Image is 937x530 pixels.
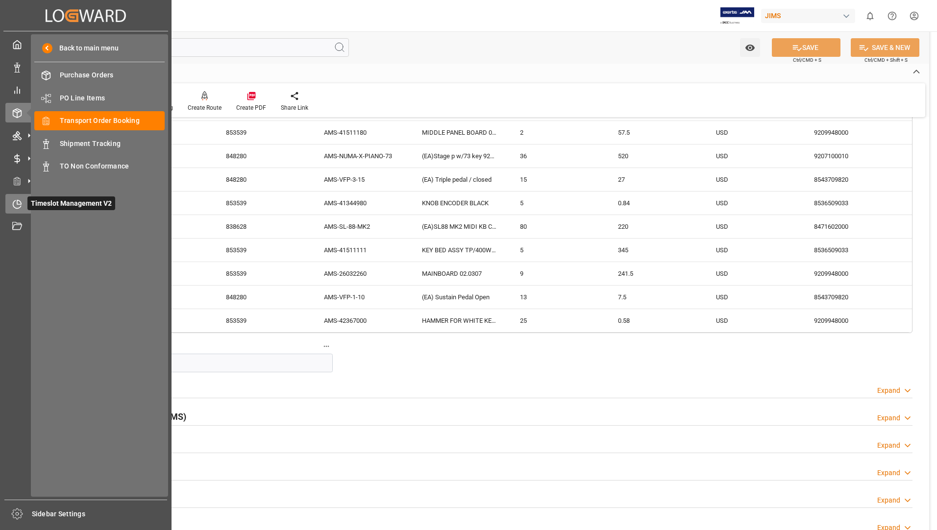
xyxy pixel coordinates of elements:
[740,38,760,57] button: open menu
[236,103,266,112] div: Create PDF
[5,57,166,76] a: Data Management
[34,88,165,107] a: PO Line Items
[34,157,165,176] a: TO Non Conformance
[877,440,900,451] div: Expand
[606,309,704,332] div: 0.58
[704,239,802,262] div: USD
[606,121,704,144] div: 57.5
[32,509,168,519] span: Sidebar Settings
[508,192,606,215] div: 5
[410,239,508,262] div: KEY BED ASSY TP/400W 02.0309
[312,168,410,191] div: AMS-VFP-3-15
[320,340,333,353] button: No Of Lines
[34,134,165,153] a: Shipment Tracking
[281,103,308,112] div: Share Link
[312,262,410,285] div: AMS-26032260
[802,239,900,262] div: 8536509033
[410,286,508,309] div: (EA) Sustain Pedal Open
[60,161,165,171] span: TO Non Conformance
[877,495,900,506] div: Expand
[704,262,802,285] div: USD
[720,7,754,24] img: Exertis%20JAM%20-%20Email%20Logo.jpg_1722504956.jpg
[214,309,312,332] div: 853539
[761,9,855,23] div: JIMS
[859,5,881,27] button: show 0 new notifications
[508,239,606,262] div: 5
[312,192,410,215] div: AMS-41344980
[606,192,704,215] div: 0.84
[45,38,349,57] input: Search Fields
[214,168,312,191] div: 848280
[606,286,704,309] div: 7.5
[802,309,900,332] div: 9209948000
[704,145,802,168] div: USD
[60,70,165,80] span: Purchase Orders
[312,309,410,332] div: AMS-42367000
[508,121,606,144] div: 2
[34,66,165,85] a: Purchase Orders
[214,262,312,285] div: 853539
[214,121,312,144] div: 853539
[802,192,900,215] div: 8536509033
[60,116,165,126] span: Transport Order Booking
[802,168,900,191] div: 8543709820
[312,145,410,168] div: AMS-NUMA-X-PIANO-73
[606,168,704,191] div: 27
[5,35,166,54] a: My Cockpit
[214,192,312,215] div: 853539
[508,215,606,238] div: 80
[704,215,802,238] div: USD
[704,309,802,332] div: USD
[606,215,704,238] div: 220
[312,215,410,238] div: AMS-SL-88-MK2
[34,111,165,130] a: Transport Order Booking
[881,5,903,27] button: Help Center
[410,145,508,168] div: (EA)Stage p w/73 key 92674010
[60,93,165,103] span: PO Line Items
[27,196,115,210] span: Timeslot Management V2
[606,145,704,168] div: 520
[188,103,222,112] div: Create Route
[802,121,900,144] div: 9209948000
[704,286,802,309] div: USD
[508,168,606,191] div: 15
[606,239,704,262] div: 345
[312,239,410,262] div: AMS-41511111
[5,194,166,213] a: Timeslot Management V2Timeslot Management V2
[877,468,900,478] div: Expand
[508,262,606,285] div: 9
[410,168,508,191] div: (EA) Triple pedal / closed
[60,139,165,149] span: Shipment Tracking
[802,215,900,238] div: 8471602000
[5,80,166,99] a: My Reports
[410,262,508,285] div: MAINBOARD 02.0307
[214,239,312,262] div: 853539
[508,145,606,168] div: 36
[410,192,508,215] div: KNOB ENCODER BLACK
[877,413,900,423] div: Expand
[52,43,119,53] span: Back to main menu
[704,192,802,215] div: USD
[851,38,919,57] button: SAVE & NEW
[877,385,900,396] div: Expand
[410,121,508,144] div: MIDDLE PANEL BOARD 02.0296
[772,38,840,57] button: SAVE
[312,286,410,309] div: AMS-VFP-1-10
[312,121,410,144] div: AMS-41511180
[793,56,821,64] span: Ctrl/CMD + S
[5,217,166,236] a: Document Management
[410,215,508,238] div: (EA)SL88 MK2 MIDI KB Controllr
[802,262,900,285] div: 9209948000
[761,6,859,25] button: JIMS
[508,309,606,332] div: 25
[214,286,312,309] div: 848280
[704,121,802,144] div: USD
[410,309,508,332] div: HAMMER FOR WHITE KEY TP/100LR
[214,215,312,238] div: 838628
[214,145,312,168] div: 848280
[802,145,900,168] div: 9207100010
[508,286,606,309] div: 13
[864,56,908,64] span: Ctrl/CMD + Shift + S
[606,262,704,285] div: 241.5
[802,286,900,309] div: 8543709820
